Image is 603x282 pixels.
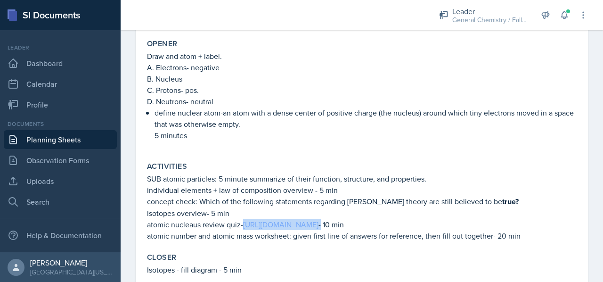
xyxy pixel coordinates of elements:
[147,173,577,184] p: SUB atomic particles: 5 minute summarize of their function, structure, and properties.
[147,184,577,196] p: individual elements + law of composition overview - 5 min
[155,130,577,141] p: 5 minutes
[4,130,117,149] a: Planning Sheets
[155,107,577,130] p: define nuclear atom-an atom with a dense center of positive charge (the nucleus) around which tin...
[147,196,577,207] p: concept check: Which of the following statements regarding [PERSON_NAME] theory are still believe...
[4,151,117,170] a: Observation Forms
[147,207,577,219] p: isotopes overview- 5 min
[4,192,117,211] a: Search
[502,196,519,207] strong: true?
[4,172,117,191] a: Uploads
[4,43,117,52] div: Leader
[147,96,577,107] p: D. Neutrons- neutral
[452,6,528,17] div: Leader
[147,84,577,96] p: C. Protons- pos.
[30,258,113,267] div: [PERSON_NAME]
[147,39,177,49] label: Opener
[147,73,577,84] p: B. Nucleus
[4,226,117,245] div: Help & Documentation
[4,120,117,128] div: Documents
[4,54,117,73] a: Dashboard
[147,219,577,230] p: atomic nucleaus review quiz- - 10 min
[147,162,187,171] label: Activities
[30,267,113,277] div: [GEOGRAPHIC_DATA][US_STATE]
[452,15,528,25] div: General Chemistry / Fall 2025
[147,253,176,262] label: Closer
[4,95,117,114] a: Profile
[243,219,318,230] a: [URL][DOMAIN_NAME]
[147,230,577,241] p: atomic number and atomic mass worksheet: given first line of answers for reference, then fill out...
[147,50,577,62] p: Draw and atom + label.
[4,75,117,93] a: Calendar
[147,264,577,275] p: Isotopes - fill diagram - 5 min
[147,62,577,73] p: A. Electrons- negative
